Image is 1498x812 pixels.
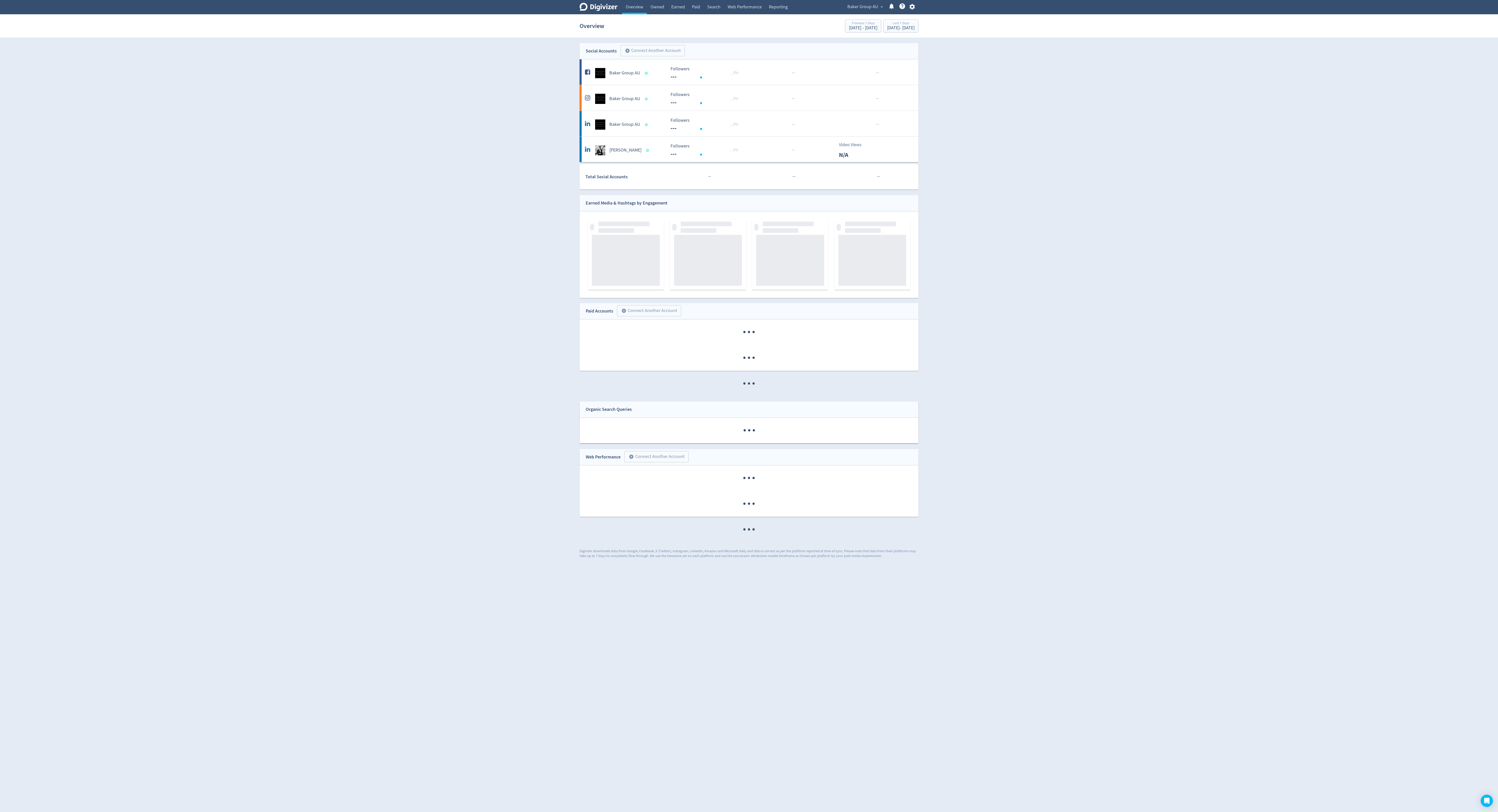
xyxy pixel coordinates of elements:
span: · [747,517,751,543]
button: Baker Group AU [846,3,884,11]
div: Web Performance [586,453,621,461]
span: add_circle [625,48,630,53]
span: · [794,96,795,102]
span: · [747,465,751,491]
div: Paid Accounts [586,307,613,315]
span: · [742,319,747,345]
div: Earned Media & Hashtags by Engagement [586,199,667,207]
span: · [878,173,879,180]
span: · [878,70,879,76]
a: Connect Another Account [613,306,681,316]
span: · [751,465,756,491]
span: add_circle [629,454,634,459]
span: · [793,70,794,76]
a: Scott Baker undefined[PERSON_NAME] Followers --- Followers --- _ 0%···Video ViewsN/A [580,137,918,162]
div: Total Social Accounts [585,173,667,181]
h5: [PERSON_NAME] [609,147,641,153]
span: · [792,173,793,180]
div: Open Intercom Messenger [1481,795,1493,807]
span: _ 0% [730,96,738,101]
span: · [742,465,747,491]
span: · [876,121,877,128]
p: N/A [839,150,868,159]
span: Data last synced: 5 Sep 2025, 7:01am (AEST) [646,149,651,152]
p: Digivizer downloads data from Google, Facebook, X (Twitter), Instagram, LinkedIn, Amazon and Micr... [580,549,918,559]
svg: Followers --- [668,118,744,131]
span: · [792,70,793,76]
span: Data last synced: 4 Sep 2025, 10:01pm (AEST) [645,123,649,126]
a: Baker Group AU undefinedBaker Group AU Followers --- Followers --- _ 0%······ [580,85,918,111]
svg: Followers --- [668,144,744,157]
a: Baker Group AU undefinedBaker Group AU Followers --- Followers --- _ 0%······ [580,59,918,85]
span: Data last synced: 5 Sep 2025, 1:02am (AEST) [645,72,649,75]
span: · [877,173,878,180]
img: Baker Group AU undefined [595,68,605,78]
a: Connect Another Account [621,452,689,462]
img: Baker Group AU undefined [595,94,605,104]
div: Previous 7 Days [849,21,877,26]
svg: Followers --- [668,92,744,106]
span: · [742,418,747,443]
span: _ 0% [730,70,738,75]
span: · [751,319,756,345]
span: · [751,371,756,397]
a: Connect Another Account [617,46,685,56]
svg: Followers --- [668,66,744,80]
div: Social Accounts [586,47,617,55]
span: · [876,96,877,102]
span: _ 0% [730,122,738,127]
span: · [792,121,793,128]
button: Connect Another Account [617,305,681,316]
span: · [751,517,756,543]
span: · [794,121,795,128]
span: · [793,147,794,153]
span: · [752,418,756,443]
span: · [742,371,747,397]
span: expand_more [879,5,884,9]
button: Connect Another Account [621,45,685,56]
span: · [747,418,752,443]
span: Data last synced: 5 Sep 2025, 6:01am (AEST) [645,98,649,100]
span: · [742,517,747,543]
span: · [792,147,793,153]
div: Organic Search Queries [586,406,632,413]
span: · [876,70,877,76]
span: · [747,491,751,517]
span: · [742,345,747,371]
span: add_circle [621,308,626,313]
button: Last 7 Days[DATE]- [DATE] [883,20,918,32]
a: Baker Group AU undefinedBaker Group AU Followers --- Followers --- _ 0%······ [580,111,918,136]
span: · [710,173,711,180]
h5: Baker Group AU [609,70,640,76]
span: · [793,173,794,180]
span: · [794,70,795,76]
span: · [878,121,879,128]
span: Baker Group AU [847,3,878,11]
span: · [751,345,756,371]
span: · [747,345,751,371]
span: · [877,70,878,76]
div: [DATE] - [DATE] [887,26,915,30]
img: Scott Baker undefined [595,145,605,155]
h5: Baker Group AU [609,96,640,102]
span: · [793,96,794,102]
button: Previous 7 Days[DATE] - [DATE] [845,20,881,32]
span: · [747,319,751,345]
span: · [709,173,710,180]
p: Video Views [839,141,868,148]
span: · [747,371,751,397]
span: · [794,147,795,153]
span: · [751,491,756,517]
span: · [879,173,880,180]
h1: Overview [580,18,604,34]
span: · [878,96,879,102]
div: [DATE] - [DATE] [849,26,877,30]
span: · [877,96,878,102]
span: _ 0% [730,147,738,153]
span: · [794,173,795,180]
h5: Baker Group AU [609,121,640,128]
span: · [877,121,878,128]
span: · [742,491,747,517]
span: · [792,96,793,102]
img: Baker Group AU undefined [595,119,605,130]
